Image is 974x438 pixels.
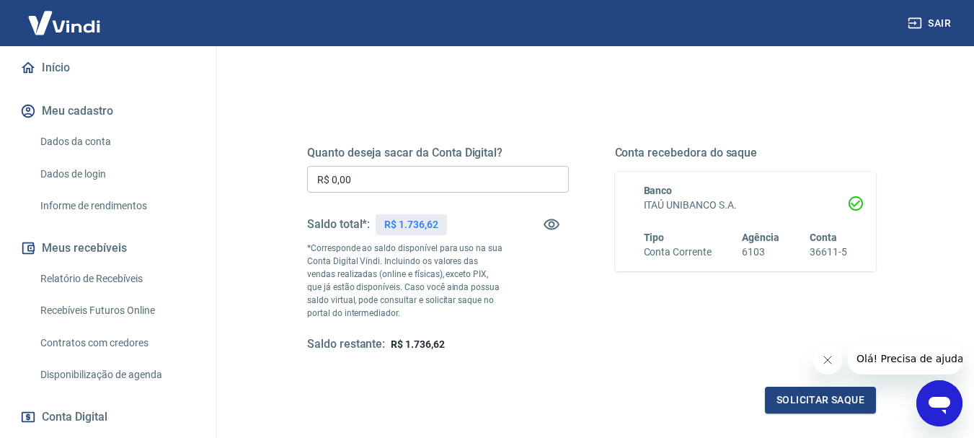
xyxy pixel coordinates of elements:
[17,401,198,433] button: Conta Digital
[644,232,665,243] span: Tipo
[307,217,370,232] h5: Saldo total*:
[848,343,962,375] iframe: Mensagem da empresa
[35,191,198,221] a: Informe de rendimentos
[810,245,847,260] h6: 36611-5
[644,198,848,213] h6: ITAÚ UNIBANCO S.A.
[35,159,198,189] a: Dados de login
[35,127,198,157] a: Dados da conta
[813,346,842,375] iframe: Fechar mensagem
[307,242,503,320] p: *Corresponde ao saldo disponível para uso na sua Conta Digital Vindi. Incluindo os valores das ve...
[810,232,837,243] span: Conta
[615,146,877,160] h5: Conta recebedora do saque
[17,52,198,84] a: Início
[35,360,198,390] a: Disponibilização de agenda
[644,245,712,260] h6: Conta Corrente
[307,337,385,352] h5: Saldo restante:
[742,245,779,260] h6: 6103
[905,10,957,37] button: Sair
[17,95,198,127] button: Meu cadastro
[742,232,779,243] span: Agência
[644,185,673,196] span: Banco
[35,296,198,325] a: Recebíveis Futuros Online
[765,387,876,413] button: Solicitar saque
[916,380,962,426] iframe: Botão para abrir a janela de mensagens
[35,264,198,294] a: Relatório de Recebíveis
[17,1,111,45] img: Vindi
[17,232,198,264] button: Meus recebíveis
[9,10,121,22] span: Olá! Precisa de ajuda?
[307,146,569,160] h5: Quanto deseja sacar da Conta Digital?
[391,338,444,350] span: R$ 1.736,62
[35,328,198,358] a: Contratos com credores
[384,217,438,232] p: R$ 1.736,62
